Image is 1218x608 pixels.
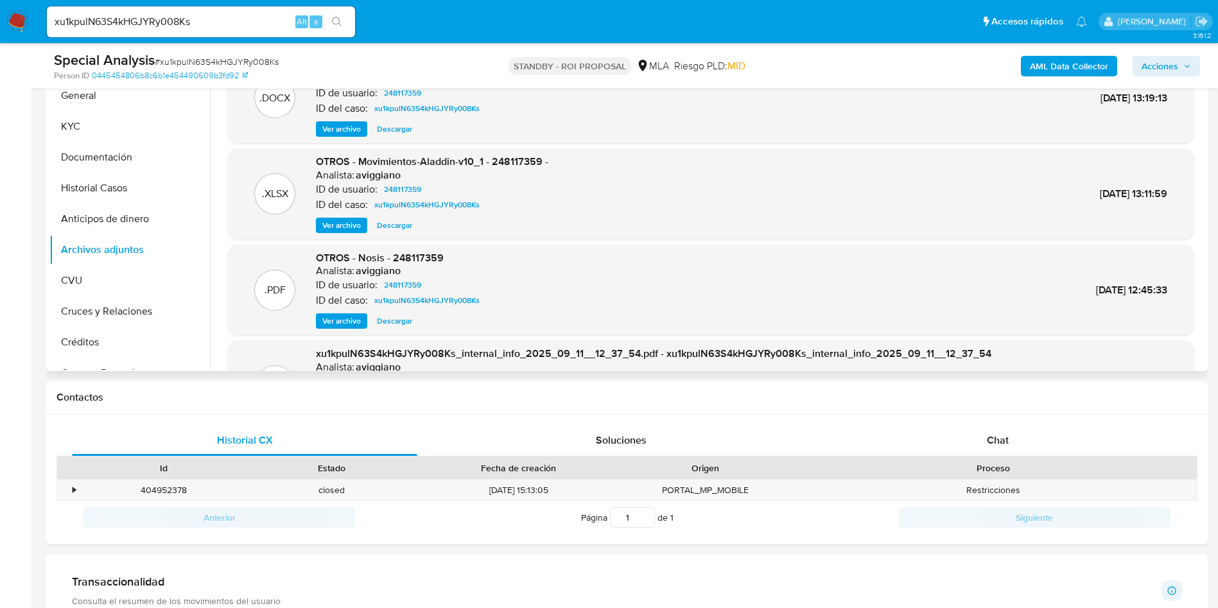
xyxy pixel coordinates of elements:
[1101,91,1167,105] span: [DATE] 13:19:13
[316,294,368,307] p: ID del caso:
[49,80,210,111] button: General
[377,219,412,232] span: Descargar
[259,91,290,105] p: .DOCX
[799,462,1188,474] div: Proceso
[631,462,781,474] div: Origen
[379,182,426,197] a: 248117359
[49,358,210,388] button: Cuentas Bancarias
[73,484,76,496] div: •
[384,85,421,101] span: 248117359
[49,327,210,358] button: Créditos
[379,277,426,293] a: 248117359
[49,173,210,204] button: Historial Casos
[384,182,421,197] span: 248117359
[596,433,647,447] span: Soluciones
[374,197,480,213] span: xu1kpulN63S4kHGJYRy008Ks
[622,480,790,501] div: PORTAL_MP_MOBILE
[509,57,631,75] p: STANDBY - ROI PROPOSAL
[322,219,361,232] span: Ver archivo
[356,265,401,277] h6: aviggiano
[257,462,407,474] div: Estado
[297,15,307,28] span: Alt
[1100,186,1167,201] span: [DATE] 13:11:59
[54,70,89,82] b: Person ID
[1030,56,1108,76] b: AML Data Collector
[636,59,669,73] div: MLA
[377,315,412,327] span: Descargar
[316,121,367,137] button: Ver archivo
[370,313,419,329] button: Descargar
[1193,30,1212,40] span: 3.161.2
[374,293,480,308] span: xu1kpulN63S4kHGJYRy008Ks
[377,123,412,135] span: Descargar
[790,480,1197,501] div: Restricciones
[262,187,288,201] p: .XLSX
[581,507,674,528] span: Página de
[49,265,210,296] button: CVU
[80,480,248,501] div: 404952378
[670,511,674,524] span: 1
[316,154,548,169] span: OTROS - Movimientos-Aladdin-v10_1 - 248117359 -
[316,183,378,196] p: ID de usuario:
[83,507,355,528] button: Anterior
[356,361,401,374] h6: aviggiano
[425,462,613,474] div: Fecha de creación
[991,15,1063,28] span: Accesos rápidos
[316,313,367,329] button: Ver archivo
[155,55,279,68] span: # xu1kpulN63S4kHGJYRy008Ks
[384,277,421,293] span: 248117359
[316,279,378,291] p: ID de usuario:
[89,462,239,474] div: Id
[356,169,401,182] h6: aviggiano
[674,59,745,73] span: Riesgo PLD:
[1021,56,1117,76] button: AML Data Collector
[370,121,419,137] button: Descargar
[370,218,419,233] button: Descargar
[49,111,210,142] button: KYC
[49,204,210,234] button: Anticipos de dinero
[316,198,368,211] p: ID del caso:
[1118,15,1190,28] p: gustavo.deseta@mercadolibre.com
[316,346,991,361] span: xu1kpulN63S4kHGJYRy008Ks_internal_info_2025_09_11__12_37_54.pdf - xu1kpulN63S4kHGJYRy008Ks_intern...
[374,101,480,116] span: xu1kpulN63S4kHGJYRy008Ks
[49,142,210,173] button: Documentación
[54,49,155,70] b: Special Analysis
[92,70,248,82] a: 0445454806b8c6b1e454490609b3fd92
[1096,282,1167,297] span: [DATE] 12:45:33
[899,507,1170,528] button: Siguiente
[217,433,273,447] span: Historial CX
[324,13,350,31] button: search-icon
[379,85,426,101] a: 248117359
[314,15,318,28] span: s
[369,293,485,308] a: xu1kpulN63S4kHGJYRy008Ks
[369,197,485,213] a: xu1kpulN63S4kHGJYRy008Ks
[987,433,1009,447] span: Chat
[265,283,286,297] p: .PDF
[316,265,354,277] p: Analista:
[316,87,378,100] p: ID de usuario:
[316,102,368,115] p: ID del caso:
[248,480,416,501] div: closed
[369,101,485,116] a: xu1kpulN63S4kHGJYRy008Ks
[49,234,210,265] button: Archivos adjuntos
[1195,15,1208,28] a: Salir
[416,480,622,501] div: [DATE] 15:13:05
[316,218,367,233] button: Ver archivo
[316,361,354,374] p: Analista:
[47,13,355,30] input: Buscar usuario o caso...
[316,169,354,182] p: Analista:
[727,58,745,73] span: MID
[1133,56,1200,76] button: Acciones
[316,250,444,265] span: OTROS - Nosis - 248117359
[57,391,1197,404] h1: Contactos
[1076,16,1087,27] a: Notificaciones
[322,123,361,135] span: Ver archivo
[49,296,210,327] button: Cruces y Relaciones
[1142,56,1178,76] span: Acciones
[322,315,361,327] span: Ver archivo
